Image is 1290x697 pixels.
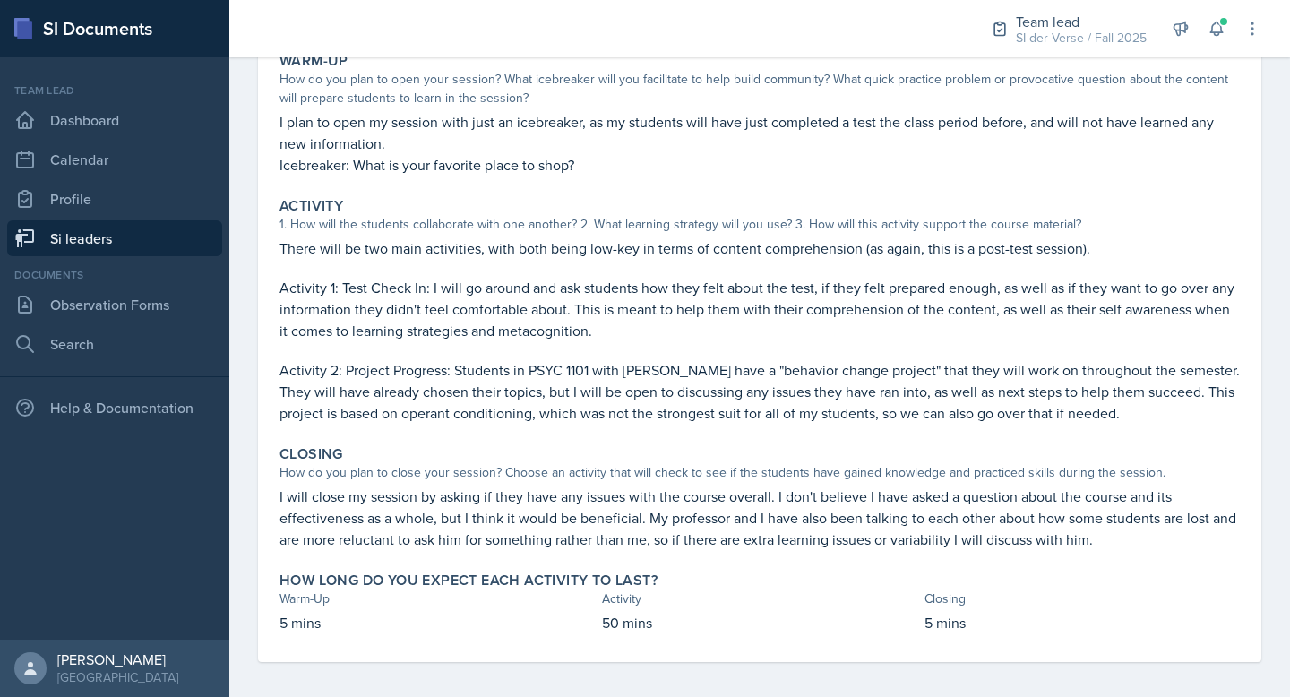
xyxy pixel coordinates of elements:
[279,154,1240,176] p: Icebreaker: What is your favorite place to shop?
[279,215,1240,234] div: 1. How will the students collaborate with one another? 2. What learning strategy will you use? 3....
[7,142,222,177] a: Calendar
[279,277,1240,341] p: Activity 1: Test Check In: I will go around and ask students how they felt about the test, if the...
[279,612,595,633] p: 5 mins
[279,70,1240,108] div: How do you plan to open your session? What icebreaker will you facilitate to help build community...
[7,267,222,283] div: Documents
[7,287,222,323] a: Observation Forms
[924,612,1240,633] p: 5 mins
[279,237,1240,259] p: There will be two main activities, with both being low-key in terms of content comprehension (as ...
[279,589,595,608] div: Warm-Up
[279,111,1240,154] p: I plan to open my session with just an icebreaker, as my students will have just completed a test...
[279,572,658,589] label: How long do you expect each activity to last?
[57,650,178,668] div: [PERSON_NAME]
[279,463,1240,482] div: How do you plan to close your session? Choose an activity that will check to see if the students ...
[279,445,343,463] label: Closing
[279,486,1240,550] p: I will close my session by asking if they have any issues with the course overall. I don't believ...
[279,359,1240,424] p: Activity 2: Project Progress: Students in PSYC 1101 with [PERSON_NAME] have a "behavior change pr...
[7,181,222,217] a: Profile
[57,668,178,686] div: [GEOGRAPHIC_DATA]
[7,326,222,362] a: Search
[602,612,917,633] p: 50 mins
[7,102,222,138] a: Dashboard
[924,589,1240,608] div: Closing
[7,390,222,426] div: Help & Documentation
[1016,11,1147,32] div: Team lead
[279,52,348,70] label: Warm-Up
[602,589,917,608] div: Activity
[279,197,343,215] label: Activity
[1016,29,1147,47] div: SI-der Verse / Fall 2025
[7,82,222,99] div: Team lead
[7,220,222,256] a: Si leaders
